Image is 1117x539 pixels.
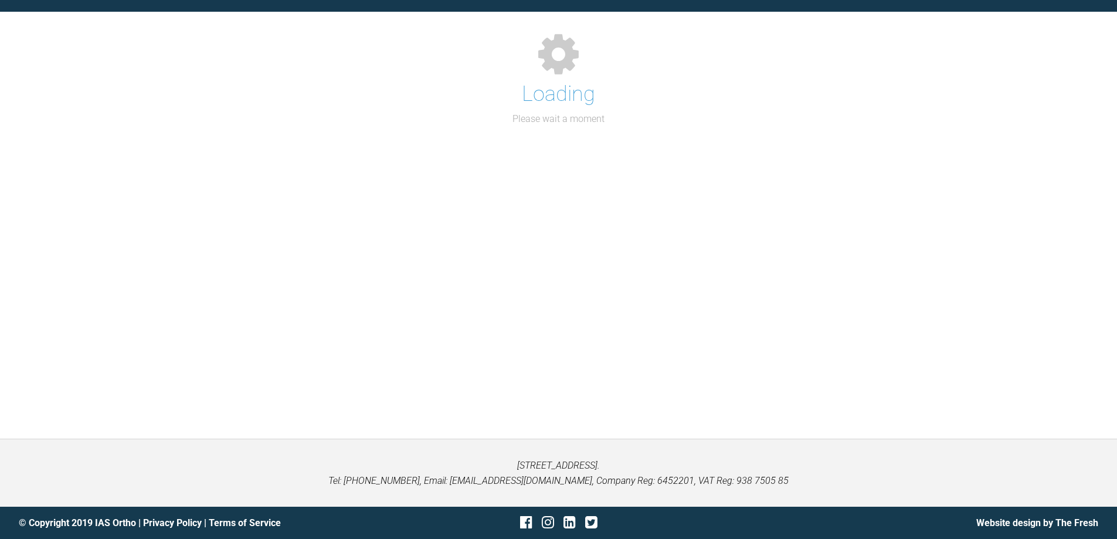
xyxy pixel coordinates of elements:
[209,517,281,528] a: Terms of Service
[19,458,1098,488] p: [STREET_ADDRESS]. Tel: [PHONE_NUMBER], Email: [EMAIL_ADDRESS][DOMAIN_NAME], Company Reg: 6452201,...
[143,517,202,528] a: Privacy Policy
[19,516,379,531] div: © Copyright 2019 IAS Ortho | |
[522,77,595,111] h1: Loading
[512,111,605,127] p: Please wait a moment
[976,517,1098,528] a: Website design by The Fresh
